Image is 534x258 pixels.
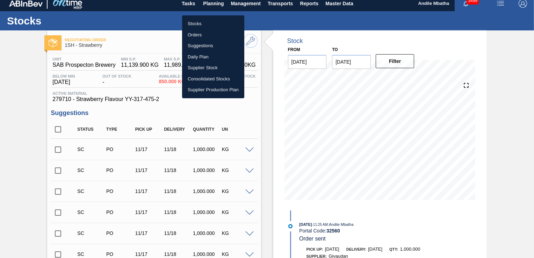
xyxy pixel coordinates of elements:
a: Supplier Production Plan [182,84,244,95]
a: Daily Plan [182,51,244,63]
a: Stocks [182,18,244,29]
a: Consolidated Stocks [182,73,244,85]
a: Suggestions [182,40,244,51]
a: Supplier Stock [182,62,244,73]
a: Orders [182,29,244,41]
